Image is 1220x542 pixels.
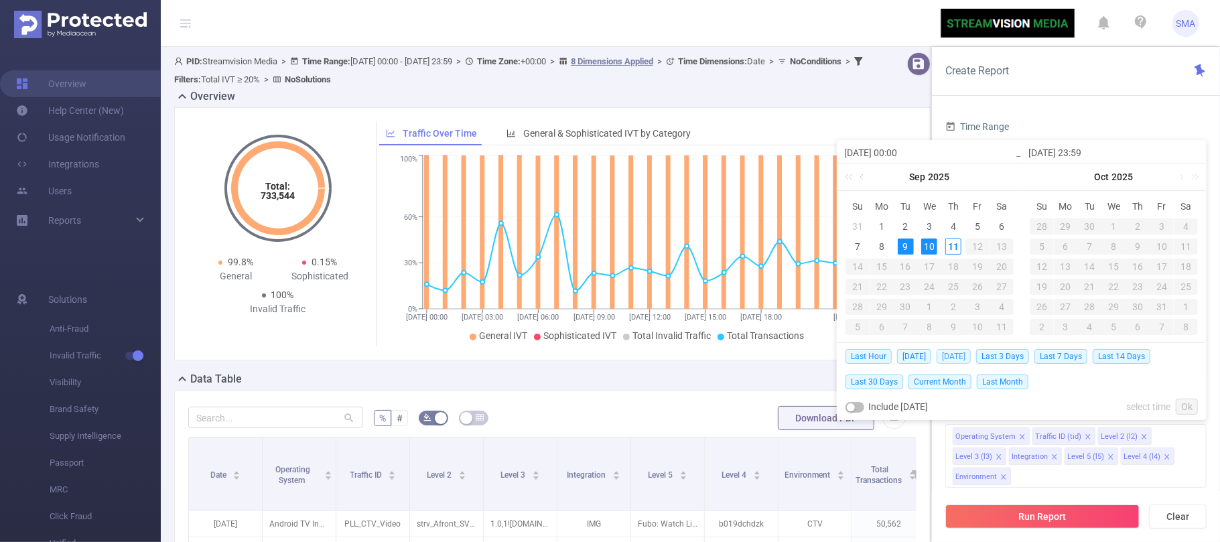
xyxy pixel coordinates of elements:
td: October 3, 2025 [965,297,990,317]
div: 3 [921,218,937,234]
tspan: 733,544 [261,190,295,201]
span: Reports [48,215,81,226]
div: 1 [918,299,942,315]
span: Th [1126,200,1150,212]
div: Environment [955,468,997,486]
td: August 31, 2025 [845,216,870,236]
div: 10 [1150,239,1174,255]
b: No Conditions [790,56,841,66]
div: Integration [1012,448,1048,466]
tspan: [DATE] 12:00 [629,313,671,322]
th: Thu [941,196,965,216]
span: Traffic Over Time [403,128,477,139]
td: September 19, 2025 [965,257,990,277]
div: 7 [894,319,918,335]
td: November 8, 2025 [1174,317,1198,337]
a: Next month (PageDown) [1174,163,1187,190]
div: 6 [870,319,894,335]
td: September 27, 2025 [990,277,1014,297]
span: Fr [1150,200,1174,212]
span: > [260,74,273,84]
td: October 4, 2025 [990,297,1014,317]
tspan: [DATE] 00:00 [406,313,448,322]
div: 3 [1054,319,1078,335]
i: icon: close [1141,433,1148,442]
th: Sat [1174,196,1198,216]
div: 8 [1102,239,1126,255]
td: September 1, 2025 [870,216,894,236]
td: October 10, 2025 [1150,236,1174,257]
td: September 18, 2025 [941,257,965,277]
tspan: [DATE] 09:00 [573,313,614,322]
td: November 6, 2025 [1126,317,1150,337]
span: > [841,56,854,66]
td: September 6, 2025 [990,216,1014,236]
div: 7 [850,239,866,255]
span: Solutions [48,286,87,313]
td: October 15, 2025 [1102,257,1126,277]
td: October 17, 2025 [1150,257,1174,277]
div: 18 [941,259,965,275]
div: 10 [921,239,937,255]
td: October 5, 2025 [1030,236,1054,257]
li: Integration [1009,448,1062,465]
div: 26 [965,279,990,295]
div: 31 [1150,299,1174,315]
div: Invalid Traffic [236,302,320,316]
span: Supply Intelligence [50,423,161,450]
td: September 30, 2025 [894,297,918,317]
span: Tu [1078,200,1102,212]
a: Users [16,178,72,204]
th: Wed [918,196,942,216]
tspan: 60% [404,213,417,222]
td: October 28, 2025 [1078,297,1102,317]
td: September 20, 2025 [990,257,1014,277]
td: October 20, 2025 [1054,277,1078,297]
div: 14 [845,259,870,275]
td: September 12, 2025 [965,236,990,257]
div: 3 [1150,218,1174,234]
tspan: 0% [408,305,417,314]
td: October 8, 2025 [918,317,942,337]
a: Oct [1093,163,1111,190]
div: 28 [845,299,870,315]
div: 7 [1078,239,1102,255]
td: November 5, 2025 [1102,317,1126,337]
div: 23 [1126,279,1150,295]
th: Thu [1126,196,1150,216]
td: October 11, 2025 [1174,236,1198,257]
span: Click Fraud [50,503,161,530]
div: 30 [1078,218,1102,234]
div: 5 [969,218,986,234]
th: Mon [870,196,894,216]
span: Date [678,56,765,66]
b: Time Range: [302,56,350,66]
div: 29 [1102,299,1126,315]
td: October 16, 2025 [1126,257,1150,277]
th: Mon [1054,196,1078,216]
div: 22 [870,279,894,295]
span: 0.15% [312,257,337,267]
div: 17 [1150,259,1174,275]
a: Last year (Control + left) [842,163,860,190]
th: Tue [894,196,918,216]
td: October 8, 2025 [1102,236,1126,257]
b: Time Dimensions : [678,56,747,66]
span: We [918,200,942,212]
i: icon: user [174,57,186,66]
td: October 11, 2025 [990,317,1014,337]
div: 25 [1174,279,1198,295]
div: 9 [1126,239,1150,255]
td: September 4, 2025 [941,216,965,236]
td: October 14, 2025 [1078,257,1102,277]
td: November 3, 2025 [1054,317,1078,337]
span: 100% [271,289,294,300]
td: September 8, 2025 [870,236,894,257]
div: Level 4 (l4) [1124,448,1160,466]
td: September 29, 2025 [1054,216,1078,236]
td: October 5, 2025 [845,317,870,337]
i: icon: close [1164,454,1170,462]
tspan: [DATE] 23:00 [833,313,875,322]
a: 2025 [927,163,951,190]
i: icon: table [476,413,484,421]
